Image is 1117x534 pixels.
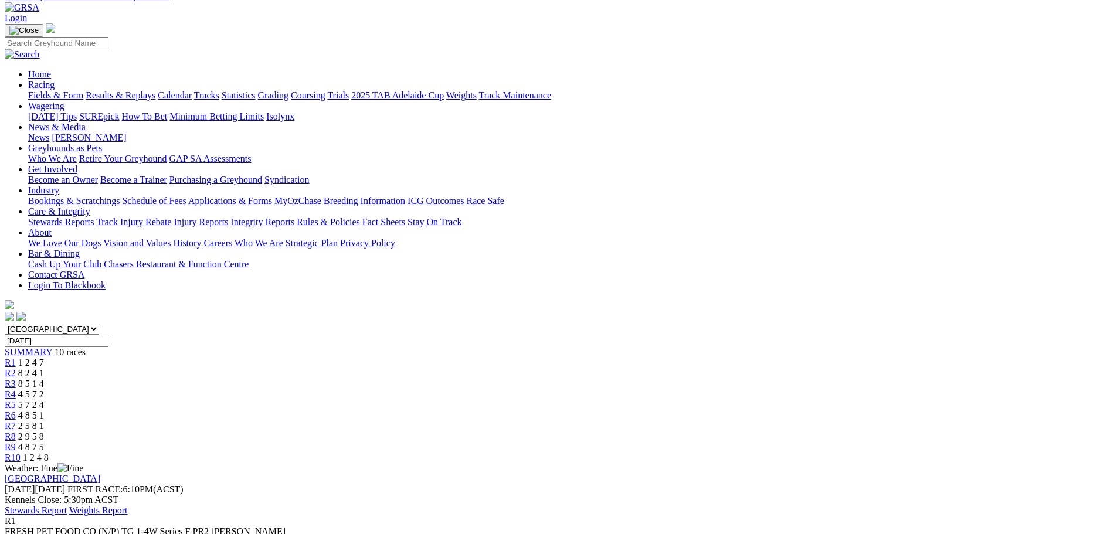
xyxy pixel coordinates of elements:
a: Injury Reports [174,217,228,227]
input: Select date [5,335,108,347]
button: Toggle navigation [5,24,43,37]
a: Rules & Policies [297,217,360,227]
a: Weights [446,90,477,100]
a: [DATE] Tips [28,111,77,121]
a: Fields & Form [28,90,83,100]
a: R3 [5,379,16,389]
span: 1 2 4 8 [23,453,49,462]
a: Fact Sheets [362,217,405,227]
a: [GEOGRAPHIC_DATA] [5,474,100,484]
img: Search [5,49,40,60]
a: R8 [5,431,16,441]
img: GRSA [5,2,39,13]
img: logo-grsa-white.png [5,300,14,309]
a: News [28,132,49,142]
a: Privacy Policy [340,238,395,248]
a: Greyhounds as Pets [28,143,102,153]
img: facebook.svg [5,312,14,321]
a: Stay On Track [408,217,461,227]
div: Bar & Dining [28,259,1112,270]
a: Track Maintenance [479,90,551,100]
div: News & Media [28,132,1112,143]
a: Retire Your Greyhound [79,154,167,164]
a: Stewards Reports [28,217,94,227]
span: FIRST RACE: [67,484,123,494]
div: Kennels Close: 5:30pm ACST [5,495,1112,505]
a: Grading [258,90,288,100]
a: R2 [5,368,16,378]
a: MyOzChase [274,196,321,206]
a: News & Media [28,122,86,132]
div: Industry [28,196,1112,206]
span: 8 2 4 1 [18,368,44,378]
a: Syndication [264,175,309,185]
a: R9 [5,442,16,452]
a: Industry [28,185,59,195]
span: [DATE] [5,484,35,494]
a: Tracks [194,90,219,100]
input: Search [5,37,108,49]
span: 8 5 1 4 [18,379,44,389]
a: Race Safe [466,196,504,206]
a: Trials [327,90,349,100]
a: Applications & Forms [188,196,272,206]
span: R10 [5,453,21,462]
span: 2 9 5 8 [18,431,44,441]
span: 6:10PM(ACST) [67,484,184,494]
a: Bar & Dining [28,249,80,259]
a: About [28,227,52,237]
div: Greyhounds as Pets [28,154,1112,164]
span: R1 [5,516,16,526]
span: Weather: Fine [5,463,83,473]
a: R5 [5,400,16,410]
a: Become a Trainer [100,175,167,185]
a: Home [28,69,51,79]
a: Isolynx [266,111,294,121]
span: R7 [5,421,16,431]
div: Get Involved [28,175,1112,185]
a: Bookings & Scratchings [28,196,120,206]
a: Stewards Report [5,505,67,515]
span: R1 [5,358,16,368]
div: Racing [28,90,1112,101]
a: Breeding Information [324,196,405,206]
span: 2 5 8 1 [18,421,44,431]
a: Become an Owner [28,175,98,185]
span: 4 8 7 5 [18,442,44,452]
img: Close [9,26,39,35]
a: Minimum Betting Limits [169,111,264,121]
a: SUMMARY [5,347,52,357]
span: 1 2 4 7 [18,358,44,368]
span: [DATE] [5,484,65,494]
a: Get Involved [28,164,77,174]
a: Wagering [28,101,64,111]
a: ICG Outcomes [408,196,464,206]
span: 10 races [55,347,86,357]
div: Wagering [28,111,1112,122]
a: Racing [28,80,55,90]
a: Coursing [291,90,325,100]
div: About [28,238,1112,249]
span: 4 5 7 2 [18,389,44,399]
span: 5 7 2 4 [18,400,44,410]
a: History [173,238,201,248]
a: Vision and Values [103,238,171,248]
a: SUREpick [79,111,119,121]
a: Schedule of Fees [122,196,186,206]
a: Statistics [222,90,256,100]
a: Who We Are [28,154,77,164]
a: Strategic Plan [286,238,338,248]
a: R4 [5,389,16,399]
a: R6 [5,410,16,420]
a: Calendar [158,90,192,100]
a: Careers [203,238,232,248]
a: Chasers Restaurant & Function Centre [104,259,249,269]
